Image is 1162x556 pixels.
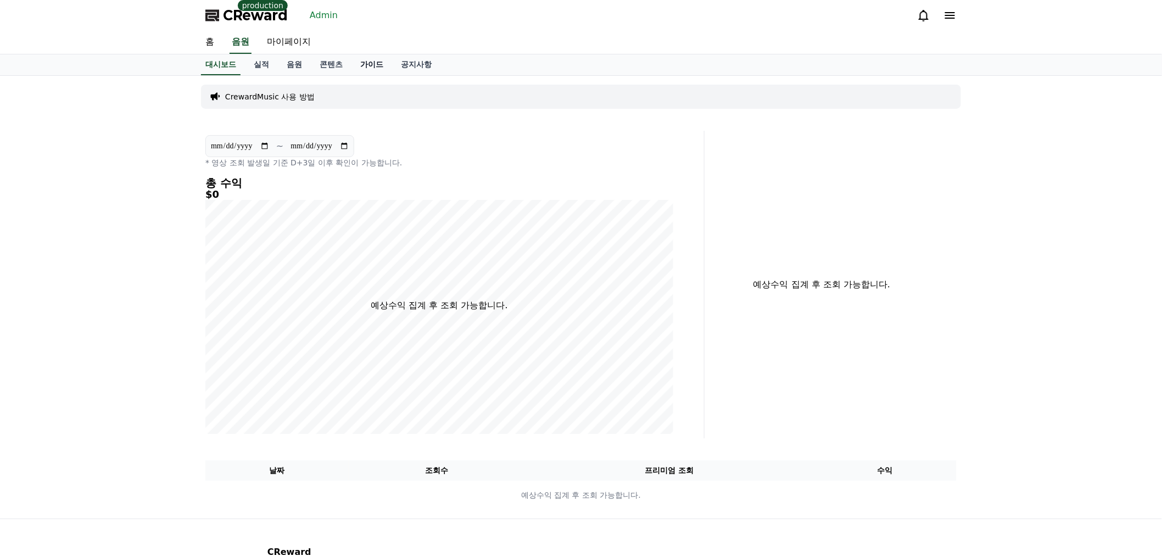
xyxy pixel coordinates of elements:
p: * 영상 조회 발생일 기준 D+3일 이후 확인이 가능합니다. [205,157,673,168]
p: 예상수익 집계 후 조회 가능합니다. [206,490,956,501]
th: 수익 [813,460,957,481]
a: CrewardMusic 사용 방법 [225,91,315,102]
h4: 총 수익 [205,177,673,189]
th: 날짜 [205,460,349,481]
p: 예상수익 집계 후 조회 가능합니다. [371,299,507,312]
a: Settings [142,348,211,376]
h5: $0 [205,189,673,200]
a: CReward [205,7,288,24]
th: 프리미엄 조회 [525,460,813,481]
a: Messages [72,348,142,376]
span: CReward [223,7,288,24]
p: ~ [276,140,283,153]
span: Settings [163,365,189,374]
a: Home [3,348,72,376]
a: 음원 [230,31,252,54]
p: 예상수익 집계 후 조회 가능합니다. [713,278,930,291]
a: 대시보드 [201,54,241,75]
a: 마이페이지 [258,31,320,54]
a: 실적 [245,54,278,75]
a: 가이드 [351,54,392,75]
span: Home [28,365,47,374]
a: Admin [305,7,342,24]
span: Messages [91,365,124,374]
a: 공지사항 [392,54,440,75]
a: 홈 [197,31,223,54]
th: 조회수 [349,460,525,481]
a: 음원 [278,54,311,75]
a: 콘텐츠 [311,54,351,75]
